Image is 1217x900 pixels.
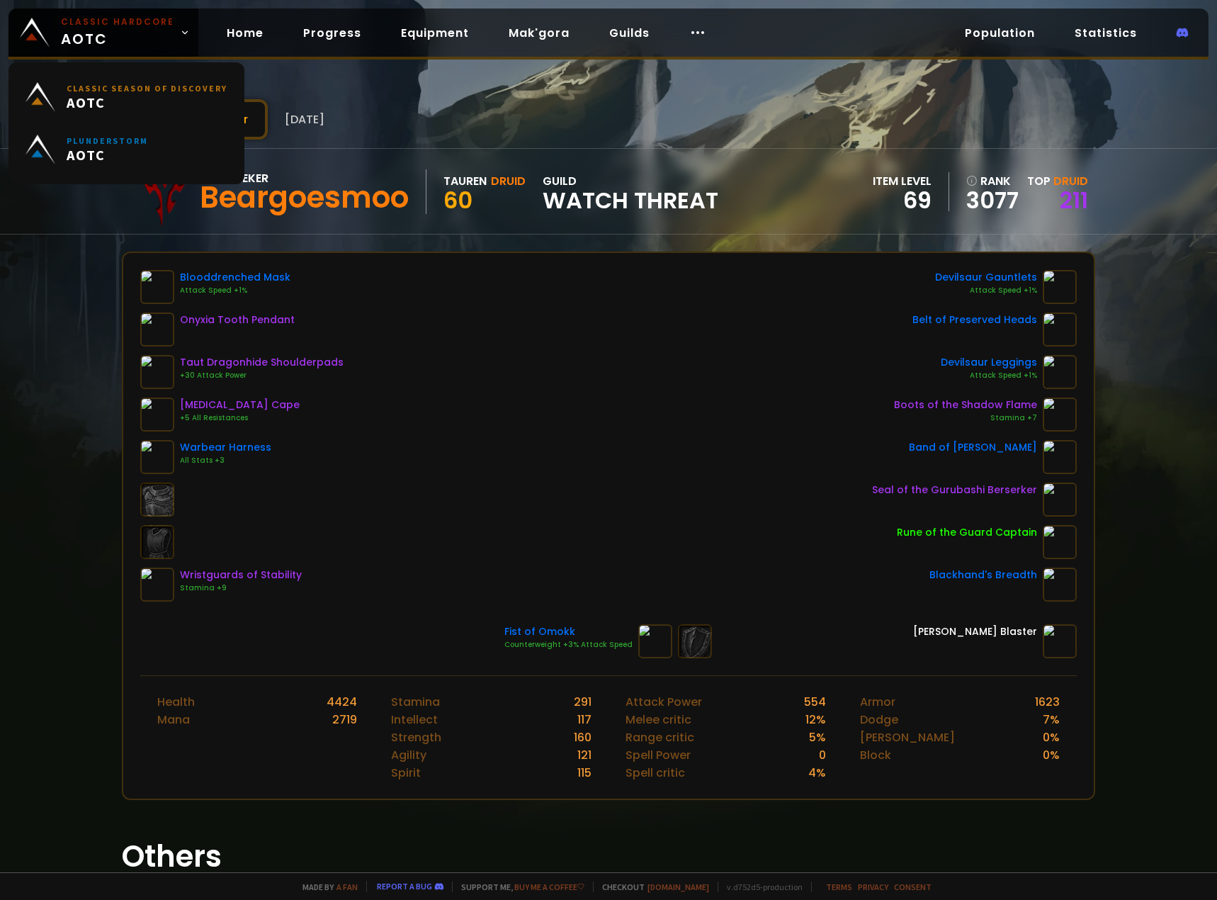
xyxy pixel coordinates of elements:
div: Taut Dragonhide Shoulderpads [180,355,344,370]
div: 0 % [1043,746,1060,764]
span: v. d752d5 - production [718,882,803,892]
img: item-13167 [638,624,672,658]
a: 211 [1060,184,1088,216]
div: Druid [491,172,526,190]
span: Druid [1053,173,1088,189]
div: 0 [819,746,826,764]
div: 0 % [1043,729,1060,746]
img: item-22722 [1043,483,1077,517]
div: 2719 [332,711,357,729]
span: Checkout [593,882,709,892]
div: 554 [804,693,826,711]
div: Attack Speed +1% [935,285,1037,296]
a: Buy me a coffee [514,882,584,892]
div: Counterweight +3% Attack Speed [504,639,633,651]
a: Consent [894,882,932,892]
div: Armor [860,693,895,711]
div: All Stats +3 [180,455,271,466]
img: item-20216 [1043,313,1077,347]
div: 121 [577,746,591,764]
div: [MEDICAL_DATA] Cape [180,398,300,412]
div: Attack Speed +1% [180,285,290,296]
span: [DATE] [285,111,324,128]
img: item-15062 [1043,355,1077,389]
a: Mak'gora [497,18,581,47]
span: AOTC [61,16,174,50]
div: 4424 [327,693,357,711]
img: item-13965 [1043,568,1077,602]
div: Stamina +9 [180,583,302,594]
div: Fist of Omokk [504,624,633,639]
img: item-15063 [1043,270,1077,304]
div: 4 % [808,764,826,782]
div: Boots of the Shadow Flame [894,398,1037,412]
a: a fan [336,882,358,892]
div: Range critic [626,729,694,746]
div: Intellect [391,711,438,729]
a: [DOMAIN_NAME] [647,882,709,892]
div: 291 [574,693,591,711]
div: Stamina +7 [894,412,1037,424]
a: Guilds [598,18,661,47]
div: guild [543,172,718,211]
span: AOTC [67,94,227,111]
a: Report a bug [377,881,432,891]
div: Band of [PERSON_NAME] [909,440,1037,455]
div: item level [873,172,932,190]
div: +30 Attack Power [180,370,344,381]
div: Health [157,693,195,711]
div: 69 [873,190,932,211]
img: item-19389 [140,355,174,389]
div: [PERSON_NAME] Blaster [913,624,1037,639]
div: Stamina [391,693,440,711]
div: Seal of the Gurubashi Berserker [872,483,1037,497]
div: +5 All Resistances [180,412,300,424]
img: item-19120 [1043,525,1077,559]
h1: Others [122,834,1095,879]
img: item-19925 [1043,440,1077,474]
div: Rune of the Guard Captain [897,525,1037,540]
div: Mana [157,711,190,729]
div: Spirit [391,764,421,782]
div: 115 [577,764,591,782]
img: item-17107 [140,398,174,432]
a: PlunderstormAOTC [17,123,236,176]
div: Devilsaur Gauntlets [935,270,1037,285]
small: Classic Hardcore [61,16,174,28]
a: Privacy [858,882,888,892]
div: 7 % [1043,711,1060,729]
div: Onyxia Tooth Pendant [180,313,295,327]
div: Top [1027,172,1088,190]
a: Equipment [390,18,480,47]
div: Blackhand's Breadth [929,568,1037,583]
div: Belt of Preserved Heads [912,313,1037,327]
span: Watch Threat [543,190,718,211]
span: 60 [443,184,472,216]
small: Plunderstorm [67,135,148,146]
div: [PERSON_NAME] [860,729,955,746]
div: Devilsaur Leggings [941,355,1037,370]
div: Warbear Harness [180,440,271,455]
a: Classic Season of DiscoveryAOTC [17,71,236,123]
div: Melee critic [626,711,691,729]
img: item-13289 [1043,624,1077,658]
div: Wristguards of Stability [180,568,302,583]
img: item-19381 [1043,398,1077,432]
span: Made by [294,882,358,892]
img: item-22718 [140,270,174,304]
div: 1623 [1035,693,1060,711]
div: Attack Speed +1% [941,370,1037,381]
div: Beargoesmoo [200,187,409,208]
a: Home [215,18,275,47]
div: 160 [574,729,591,746]
div: Dodge [860,711,898,729]
img: item-18404 [140,313,174,347]
div: Tauren [443,172,487,190]
div: Spell Power [626,746,691,764]
div: rank [966,172,1019,190]
span: AOTC [67,146,148,164]
img: item-19146 [140,568,174,602]
div: Soulseeker [200,169,409,187]
div: 5 % [809,729,826,746]
a: 3077 [966,190,1019,211]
